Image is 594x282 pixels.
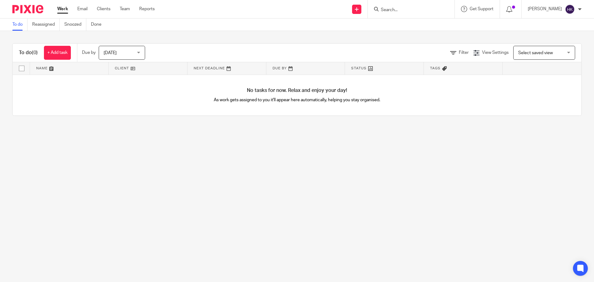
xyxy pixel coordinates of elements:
[44,46,71,60] a: + Add task
[430,67,441,70] span: Tags
[120,6,130,12] a: Team
[32,19,60,31] a: Reassigned
[97,6,110,12] a: Clients
[19,50,38,56] h1: To do
[32,50,38,55] span: (0)
[82,50,96,56] p: Due by
[64,19,86,31] a: Snoozed
[459,50,469,55] span: Filter
[104,51,117,55] span: [DATE]
[57,6,68,12] a: Work
[565,4,575,14] img: svg%3E
[518,51,553,55] span: Select saved view
[12,5,43,13] img: Pixie
[155,97,439,103] p: As work gets assigned to you it'll appear here automatically, helping you stay organised.
[139,6,155,12] a: Reports
[77,6,88,12] a: Email
[13,87,581,94] h4: No tasks for now. Relax and enjoy your day!
[380,7,436,13] input: Search
[470,7,493,11] span: Get Support
[91,19,106,31] a: Done
[528,6,562,12] p: [PERSON_NAME]
[12,19,28,31] a: To do
[482,50,509,55] span: View Settings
